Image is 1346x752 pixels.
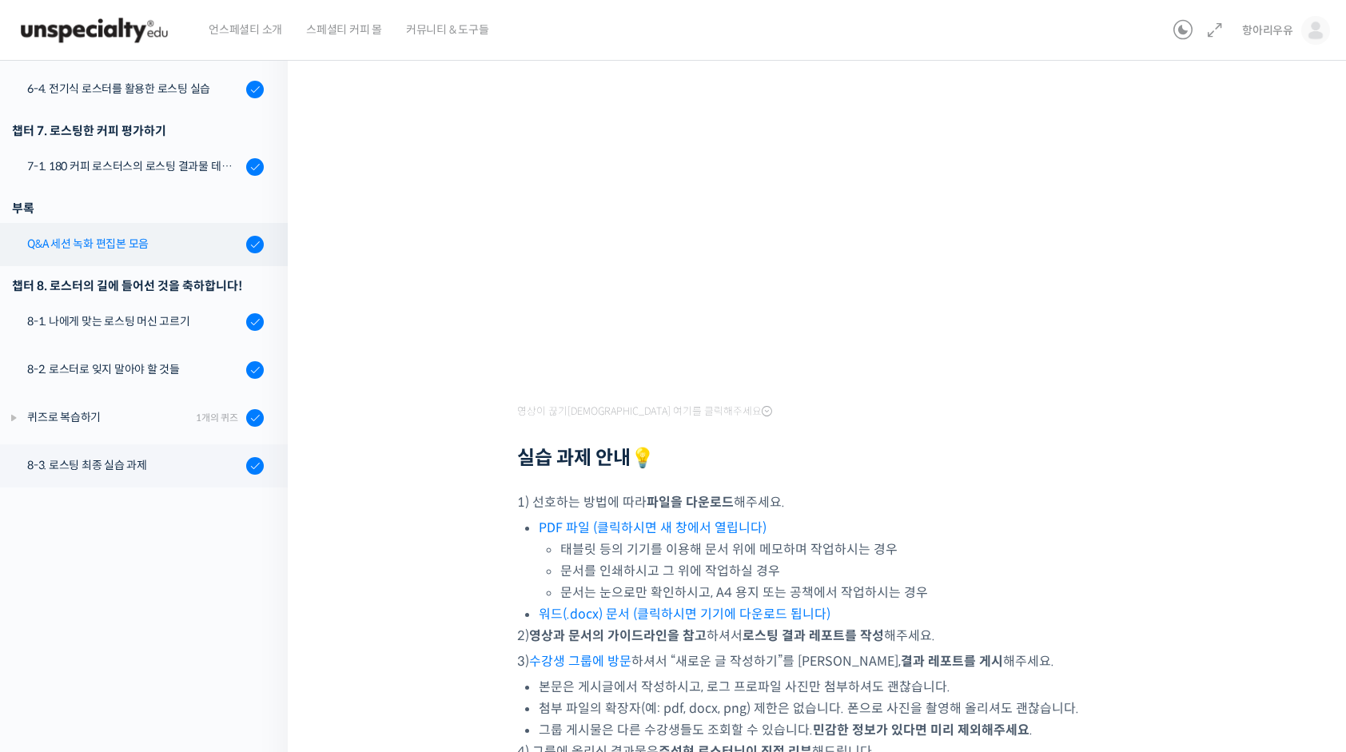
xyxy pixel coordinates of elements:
div: 챕터 7. 로스팅한 커피 평가하기 [12,120,264,141]
a: 홈 [5,507,106,547]
div: 8-1. 나에게 맞는 로스팅 머신 고르기 [27,312,241,330]
div: 7-1. 180 커피 로스터스의 로스팅 결과물 테스트 노하우 [27,157,241,175]
div: 부록 [12,197,264,219]
span: 설정 [247,531,266,543]
li: 본문은 게시글에서 작성하시고, 로그 프로파일 사진만 첨부하셔도 괜찮습니다. [539,676,1125,698]
li: 그룹 게시물은 다른 수강생들도 조회할 수 있습니다. . [539,719,1125,741]
a: 대화 [106,507,206,547]
div: 8-2. 로스터로 잊지 말아야 할 것들 [27,360,241,378]
a: 워드(.docx) 문서 (클릭하시면 기기에 다운로드 됩니다) [539,606,830,623]
p: 2) 하셔서 해주세요. [517,625,1125,647]
span: 항아리우유 [1242,23,1293,38]
li: 문서는 눈으로만 확인하시고, A4 용지 또는 공책에서 작업하시는 경우 [560,582,1125,603]
li: 문서를 인쇄하시고 그 위에 작업하실 경우 [560,560,1125,582]
span: 홈 [50,531,60,543]
strong: 실습 과제 안내💡 [517,446,655,470]
a: 수강생 그룹에 방문 [529,653,631,670]
div: 8-3. 로스팅 최종 실습 과제 [27,456,241,474]
div: 6-4. 전기식 로스터를 활용한 로스팅 실습 [27,80,241,97]
strong: 영상과 문서의 가이드라인을 참고 [529,627,707,644]
div: 퀴즈로 복습하기 [27,408,191,426]
li: 첨부 파일의 확장자(예: pdf, docx, png) 제한은 없습니다. 폰으로 사진을 촬영해 올리셔도 괜찮습니다. [539,698,1125,719]
a: 설정 [206,507,307,547]
span: 영상이 끊기[DEMOGRAPHIC_DATA] 여기를 클릭해주세요 [517,405,772,418]
div: 챕터 8. 로스터의 길에 들어선 것을 축하합니다! [12,275,264,296]
span: 대화 [146,531,165,544]
a: PDF 파일 (클릭하시면 새 창에서 열립니다) [539,519,767,536]
li: 태블릿 등의 기기를 이용해 문서 위에 메모하며 작업하시는 경우 [560,539,1125,560]
div: Q&A 세션 녹화 편집본 모음 [27,235,241,253]
p: 1) 선호하는 방법에 따라 해주세요. [517,491,1125,513]
p: 3) 하셔서 “새로운 글 작성하기”를 [PERSON_NAME], 해주세요. [517,651,1125,672]
div: 1개의 퀴즈 [196,410,238,425]
strong: 로스팅 결과 레포트를 작성 [743,627,884,644]
strong: 결과 레포트를 게시 [901,653,1003,670]
strong: 민감한 정보가 있다면 미리 제외해주세요 [813,722,1029,738]
strong: 파일을 다운로드 [647,494,734,511]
